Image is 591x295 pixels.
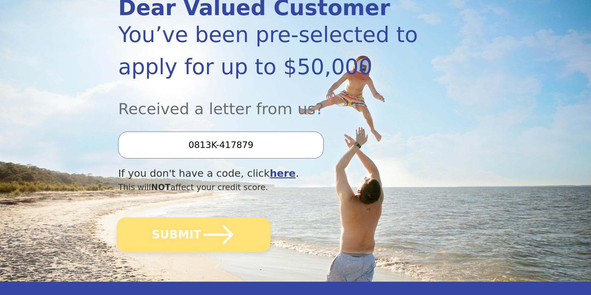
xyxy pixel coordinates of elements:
[118,19,420,83] div: You’ve been pre-selected to apply for up to $50,000
[118,132,324,158] input: Enter your Offer Code:
[270,167,296,179] a: here
[151,182,171,192] span: NOT
[118,83,420,120] div: Received a letter from us?
[118,166,420,181] div: If you don't have a code, click .
[118,181,420,193] div: This will affect your credit score.
[117,217,271,252] button: SUBMIT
